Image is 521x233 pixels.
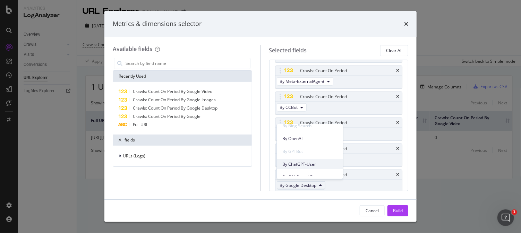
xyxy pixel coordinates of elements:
div: Crawls: Count On PeriodtimesBy Google Desktop [275,170,403,193]
span: By CCBot [280,104,298,110]
button: By CCBot [277,103,307,112]
button: By Meta-ExternalAgent [277,77,333,86]
div: Selected fields [269,46,307,54]
span: Crawls: Count On Period By Google Images [133,97,216,103]
div: times [396,121,399,125]
button: By Google Desktop [277,181,325,190]
span: Crawls: Count On Period By Google Desktop [133,105,217,111]
span: By Meta-ExternalAgent [280,78,325,84]
div: Recently Used [113,71,252,82]
div: Crawls: Count On PeriodtimesBy Meta-ExternalAgent [275,66,403,89]
span: By OAI-SearchBot [283,174,338,180]
div: Available fields [113,45,152,53]
iframe: Intercom live chat [497,209,514,226]
div: modal [104,11,417,222]
div: Crawls: Count On Period [300,67,347,74]
div: Build [393,208,403,214]
div: Crawls: Count On PeriodtimesBy CCBot [275,92,403,115]
span: Full URL [133,122,148,128]
span: By Bing Search [283,123,338,129]
span: Crawls: Count On Period By Google [133,113,200,119]
div: Crawls: Count On PeriodtimesBy Bing Search [275,144,403,167]
div: Clear All [386,48,402,53]
span: By GPTBot [283,148,338,155]
button: Cancel [360,205,385,216]
span: By Google Desktop [280,182,317,188]
button: Build [387,205,408,216]
span: URLs (Logs) [123,153,145,159]
div: times [396,147,399,151]
div: times [404,19,408,28]
div: Metrics & dimensions selector [113,19,202,28]
div: times [396,69,399,73]
span: Crawls: Count On Period By Google Video [133,88,212,94]
span: 1 [512,209,517,215]
div: Crawls: Count On PeriodtimesBy PerplexityBot [275,118,403,141]
button: Clear All [380,45,408,56]
div: Cancel [366,208,379,214]
div: Crawls: Count On Period [300,119,347,126]
div: times [396,95,399,99]
input: Search by field name [125,58,250,69]
div: times [396,173,399,177]
div: Crawls: Count On Period [300,93,347,100]
div: All fields [113,135,252,146]
span: By ChatGPT-User [283,161,338,167]
span: By OpenAI [283,136,338,142]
